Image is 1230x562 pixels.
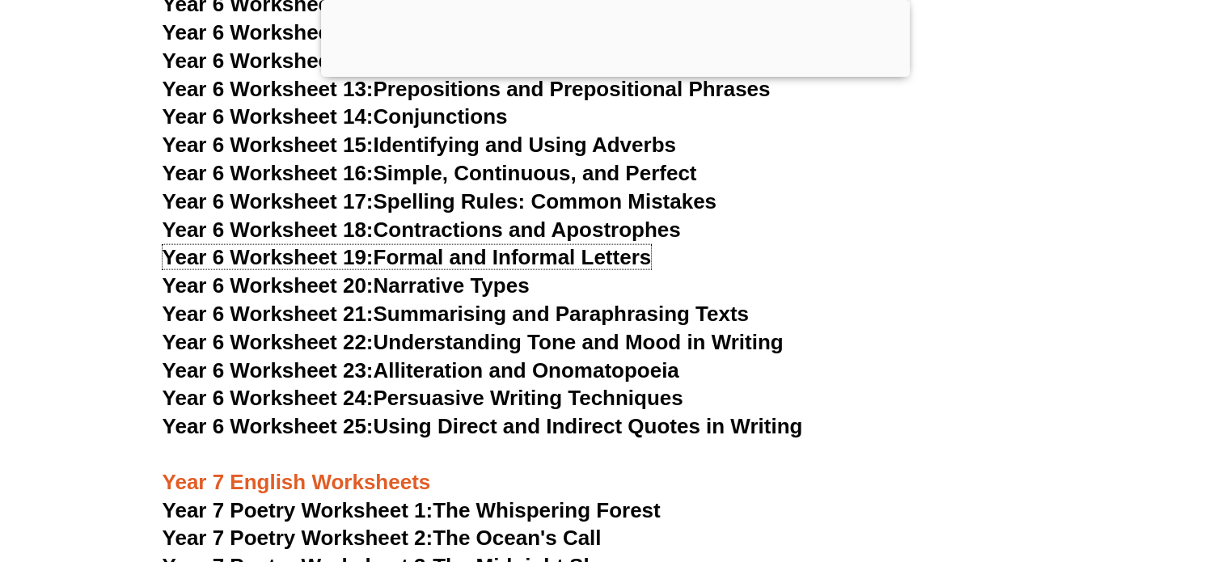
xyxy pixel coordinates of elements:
[163,218,681,242] a: Year 6 Worksheet 18:Contractions and Apostrophes
[163,104,508,129] a: Year 6 Worksheet 14:Conjunctions
[163,161,374,185] span: Year 6 Worksheet 16:
[163,330,784,354] a: Year 6 Worksheet 22:Understanding Tone and Mood in Writing
[163,77,771,101] a: Year 6 Worksheet 13:Prepositions and Prepositional Phrases
[163,498,661,522] a: Year 7 Poetry Worksheet 1:The Whispering Forest
[163,358,374,382] span: Year 6 Worksheet 23:
[163,218,374,242] span: Year 6 Worksheet 18:
[163,526,433,550] span: Year 7 Poetry Worksheet 2:
[163,498,433,522] span: Year 7 Poetry Worksheet 1:
[163,273,530,298] a: Year 6 Worksheet 20:Narrative Types
[163,526,602,550] a: Year 7 Poetry Worksheet 2:The Ocean's Call
[163,245,652,269] a: Year 6 Worksheet 19:Formal and Informal Letters
[163,49,733,73] a: Year 6 Worksheet 12:Comparative and Superlative Forms
[163,302,749,326] a: Year 6 Worksheet 21:Summarising and Paraphrasing Texts
[163,104,374,129] span: Year 6 Worksheet 14:
[163,386,683,410] a: Year 6 Worksheet 24:Persuasive Writing Techniques
[163,358,679,382] a: Year 6 Worksheet 23:Alliteration and Onomatopoeia
[163,330,374,354] span: Year 6 Worksheet 22:
[163,189,716,213] a: Year 6 Worksheet 17:Spelling Rules: Common Mistakes
[163,20,656,44] a: Year 6 Worksheet 11:Pronouns: Types and Usage
[163,273,374,298] span: Year 6 Worksheet 20:
[163,133,676,157] a: Year 6 Worksheet 15:Identifying and Using Adverbs
[163,414,374,438] span: Year 6 Worksheet 25:
[163,133,374,157] span: Year 6 Worksheet 15:
[163,161,697,185] a: Year 6 Worksheet 16:Simple, Continuous, and Perfect
[163,442,1068,497] h3: Year 7 English Worksheets
[163,77,374,101] span: Year 6 Worksheet 13:
[961,380,1230,562] iframe: Chat Widget
[163,302,374,326] span: Year 6 Worksheet 21:
[163,20,374,44] span: Year 6 Worksheet 11:
[163,245,374,269] span: Year 6 Worksheet 19:
[163,386,374,410] span: Year 6 Worksheet 24:
[163,49,374,73] span: Year 6 Worksheet 12:
[163,414,803,438] a: Year 6 Worksheet 25:Using Direct and Indirect Quotes in Writing
[163,189,374,213] span: Year 6 Worksheet 17:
